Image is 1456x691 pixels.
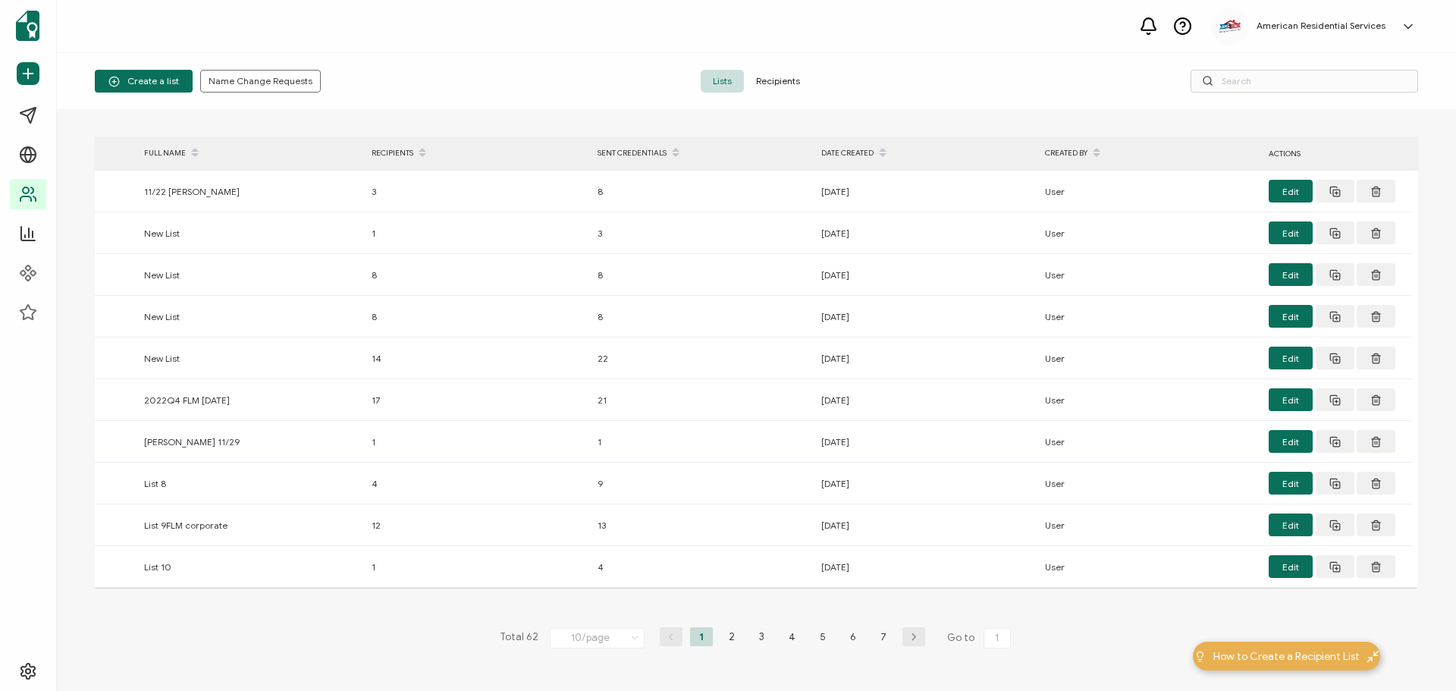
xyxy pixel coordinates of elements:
span: Lists [701,70,744,93]
div: [DATE] [814,225,1037,242]
div: List 9FLM corporate [136,517,364,534]
div: SENT CREDENTIALS [590,140,814,166]
div: [DATE] [814,266,1037,284]
button: Edit [1269,555,1313,578]
span: Create a list [108,76,179,87]
span: Go to [947,627,1014,649]
div: 8 [590,183,814,200]
div: RECIPIENTS [364,140,590,166]
div: User [1037,558,1261,576]
img: minimize-icon.svg [1367,651,1379,662]
div: [DATE] [814,433,1037,451]
li: 7 [872,627,895,646]
div: CREATED BY [1037,140,1261,166]
div: New List [136,266,364,284]
div: List 10 [136,558,364,576]
div: 13 [590,517,814,534]
button: Edit [1269,388,1313,411]
li: 2 [720,627,743,646]
button: Edit [1269,430,1313,453]
li: 6 [842,627,864,646]
div: 9 [590,475,814,492]
span: Recipients [744,70,812,93]
span: Name Change Requests [209,77,312,86]
button: Edit [1269,514,1313,536]
div: User [1037,475,1261,492]
button: Edit [1269,472,1313,495]
img: sertifier-logomark-colored.svg [16,11,39,41]
div: 2022Q4 FLM [DATE] [136,391,364,409]
li: 1 [690,627,713,646]
div: [DATE] [814,391,1037,409]
div: 8 [590,308,814,325]
li: 4 [781,627,804,646]
img: db2c6d1d-95b6-4946-8eb1-cdceab967bda.png [1219,19,1241,34]
div: List 8 [136,475,364,492]
div: [DATE] [814,475,1037,492]
div: User [1037,308,1261,325]
div: [DATE] [814,183,1037,200]
div: User [1037,225,1261,242]
button: Edit [1269,180,1313,203]
div: 4 [364,475,590,492]
div: 8 [590,266,814,284]
div: 22 [590,350,814,367]
div: New List [136,225,364,242]
span: How to Create a Recipient List [1213,649,1360,664]
div: User [1037,433,1261,451]
li: 5 [811,627,834,646]
div: [DATE] [814,558,1037,576]
button: Edit [1269,221,1313,244]
button: Edit [1269,263,1313,286]
div: [PERSON_NAME] 11/29 [136,433,364,451]
div: [DATE] [814,308,1037,325]
div: User [1037,391,1261,409]
input: Search [1191,70,1418,93]
button: Name Change Requests [200,70,321,93]
button: Edit [1269,347,1313,369]
div: 3 [590,225,814,242]
div: 12 [364,517,590,534]
div: 1 [364,433,590,451]
input: Select [550,628,645,649]
div: FULL NAME [136,140,364,166]
div: 4 [590,558,814,576]
div: 3 [364,183,590,200]
div: 1 [590,433,814,451]
span: Total 62 [500,627,538,649]
div: 11/22 [PERSON_NAME] [136,183,364,200]
div: 17 [364,391,590,409]
div: 21 [590,391,814,409]
li: 3 [751,627,773,646]
div: DATE CREATED [814,140,1037,166]
div: 8 [364,266,590,284]
div: 1 [364,558,590,576]
h5: American Residential Services [1257,20,1385,31]
div: User [1037,517,1261,534]
div: 14 [364,350,590,367]
div: [DATE] [814,517,1037,534]
button: Edit [1269,305,1313,328]
div: New List [136,308,364,325]
div: User [1037,183,1261,200]
iframe: Chat Widget [1380,618,1456,691]
div: New List [136,350,364,367]
div: 1 [364,225,590,242]
div: [DATE] [814,350,1037,367]
div: ACTIONS [1261,145,1413,162]
div: User [1037,350,1261,367]
div: User [1037,266,1261,284]
div: 8 [364,308,590,325]
button: Create a list [95,70,193,93]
